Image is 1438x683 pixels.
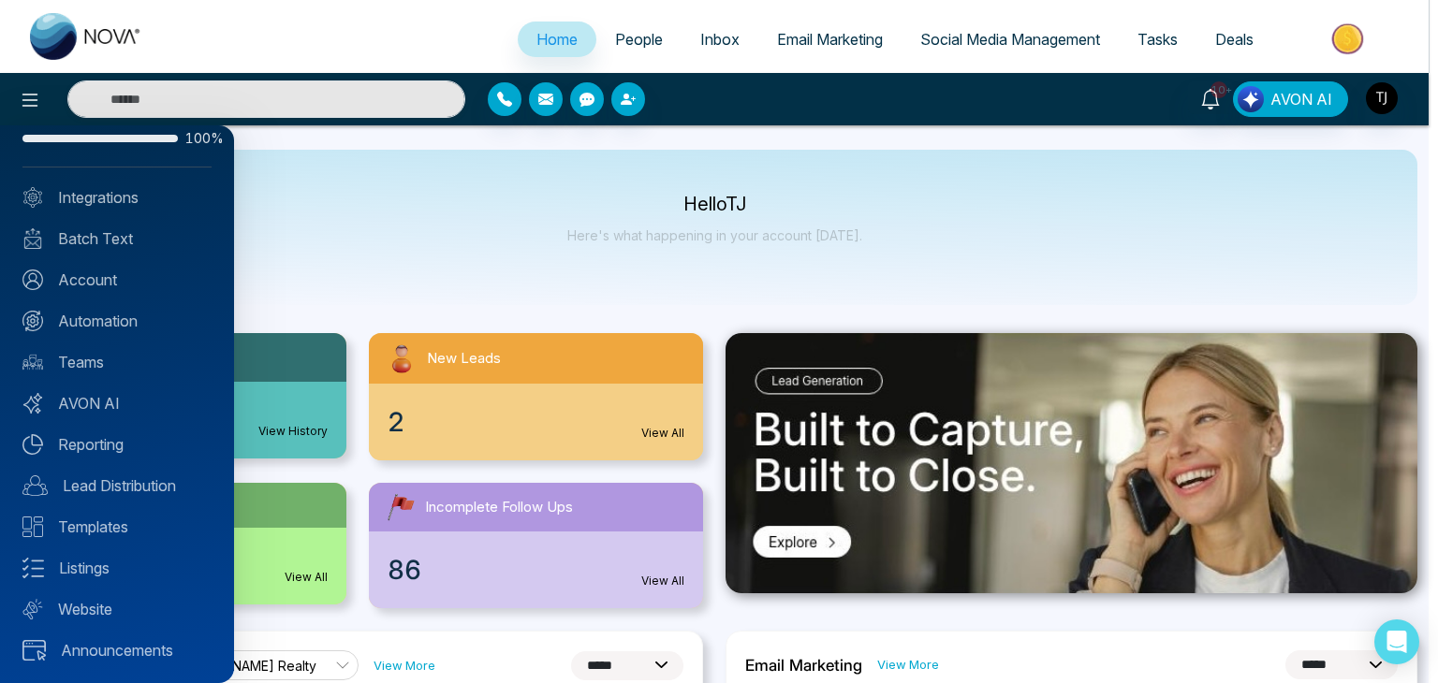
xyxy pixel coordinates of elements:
a: Lead Distribution [22,474,212,497]
img: Automation.svg [22,311,43,331]
a: AVON AI [22,392,212,414]
img: Avon-AI.svg [22,393,43,414]
img: Website.svg [22,599,43,619]
a: Reporting [22,433,212,456]
img: announcements.svg [22,640,46,661]
a: Batch Text [22,227,212,250]
span: 100% [185,132,212,145]
a: Teams [22,351,212,373]
a: Templates [22,516,212,538]
img: Account.svg [22,269,43,290]
img: Lead-dist.svg [22,475,48,496]
a: Automation [22,310,212,332]
img: batch_text_white.png [22,228,43,249]
img: Reporting.svg [22,434,43,455]
div: Open Intercom Messenger [1374,619,1419,664]
a: Announcements [22,639,212,661]
a: Account [22,269,212,291]
img: Templates.svg [22,516,43,537]
a: Website [22,598,212,620]
img: Listings.svg [22,558,44,578]
img: Integrated.svg [22,187,43,208]
img: team.svg [22,352,43,372]
a: Listings [22,557,212,579]
a: Integrations [22,186,212,209]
